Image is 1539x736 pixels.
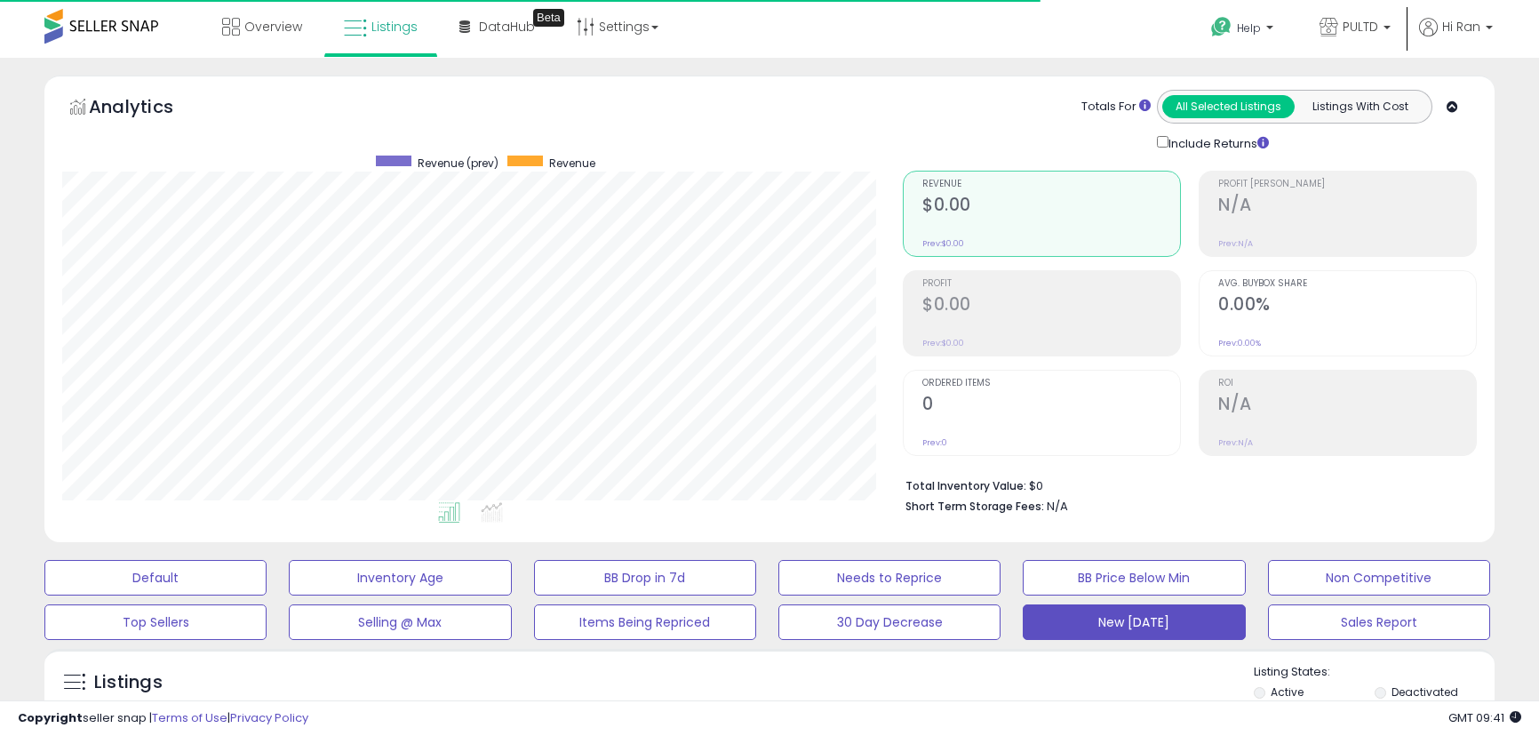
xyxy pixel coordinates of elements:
[1218,180,1476,189] span: Profit [PERSON_NAME]
[922,437,947,448] small: Prev: 0
[244,18,302,36] span: Overview
[1218,279,1476,289] span: Avg. Buybox Share
[778,560,1001,596] button: Needs to Reprice
[152,709,227,726] a: Terms of Use
[18,709,83,726] strong: Copyright
[922,180,1180,189] span: Revenue
[905,474,1463,495] li: $0
[1419,18,1493,58] a: Hi Ran
[1144,132,1290,153] div: Include Returns
[905,499,1044,514] b: Short Term Storage Fees:
[1218,195,1476,219] h2: N/A
[1218,394,1476,418] h2: N/A
[1218,437,1253,448] small: Prev: N/A
[1448,709,1521,726] span: 2025-09-18 09:41 GMT
[1268,560,1490,596] button: Non Competitive
[479,18,535,36] span: DataHub
[533,9,564,27] div: Tooltip anchor
[89,94,208,124] h5: Analytics
[534,560,756,596] button: BB Drop in 7d
[922,379,1180,388] span: Ordered Items
[922,195,1180,219] h2: $0.00
[1023,604,1245,640] button: New [DATE]
[1442,18,1480,36] span: Hi Ran
[1391,684,1458,700] label: Deactivated
[1197,3,1291,58] a: Help
[289,604,511,640] button: Selling @ Max
[1218,294,1476,318] h2: 0.00%
[44,560,267,596] button: Default
[230,709,308,726] a: Privacy Policy
[905,478,1026,493] b: Total Inventory Value:
[1210,16,1232,38] i: Get Help
[549,156,595,171] span: Revenue
[534,604,756,640] button: Items Being Repriced
[1268,604,1490,640] button: Sales Report
[1218,379,1476,388] span: ROI
[1023,560,1245,596] button: BB Price Below Min
[1162,95,1295,118] button: All Selected Listings
[1218,338,1261,348] small: Prev: 0.00%
[371,18,418,36] span: Listings
[922,279,1180,289] span: Profit
[418,156,498,171] span: Revenue (prev)
[778,604,1001,640] button: 30 Day Decrease
[1254,664,1495,681] p: Listing States:
[1294,95,1426,118] button: Listings With Cost
[1237,20,1261,36] span: Help
[922,294,1180,318] h2: $0.00
[922,238,964,249] small: Prev: $0.00
[18,710,308,727] div: seller snap | |
[1343,18,1378,36] span: PULTD
[1081,99,1151,116] div: Totals For
[1271,684,1304,700] label: Active
[922,338,964,348] small: Prev: $0.00
[1218,238,1253,249] small: Prev: N/A
[1047,498,1068,515] span: N/A
[44,604,267,640] button: Top Sellers
[289,560,511,596] button: Inventory Age
[922,394,1180,418] h2: 0
[94,670,163,695] h5: Listings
